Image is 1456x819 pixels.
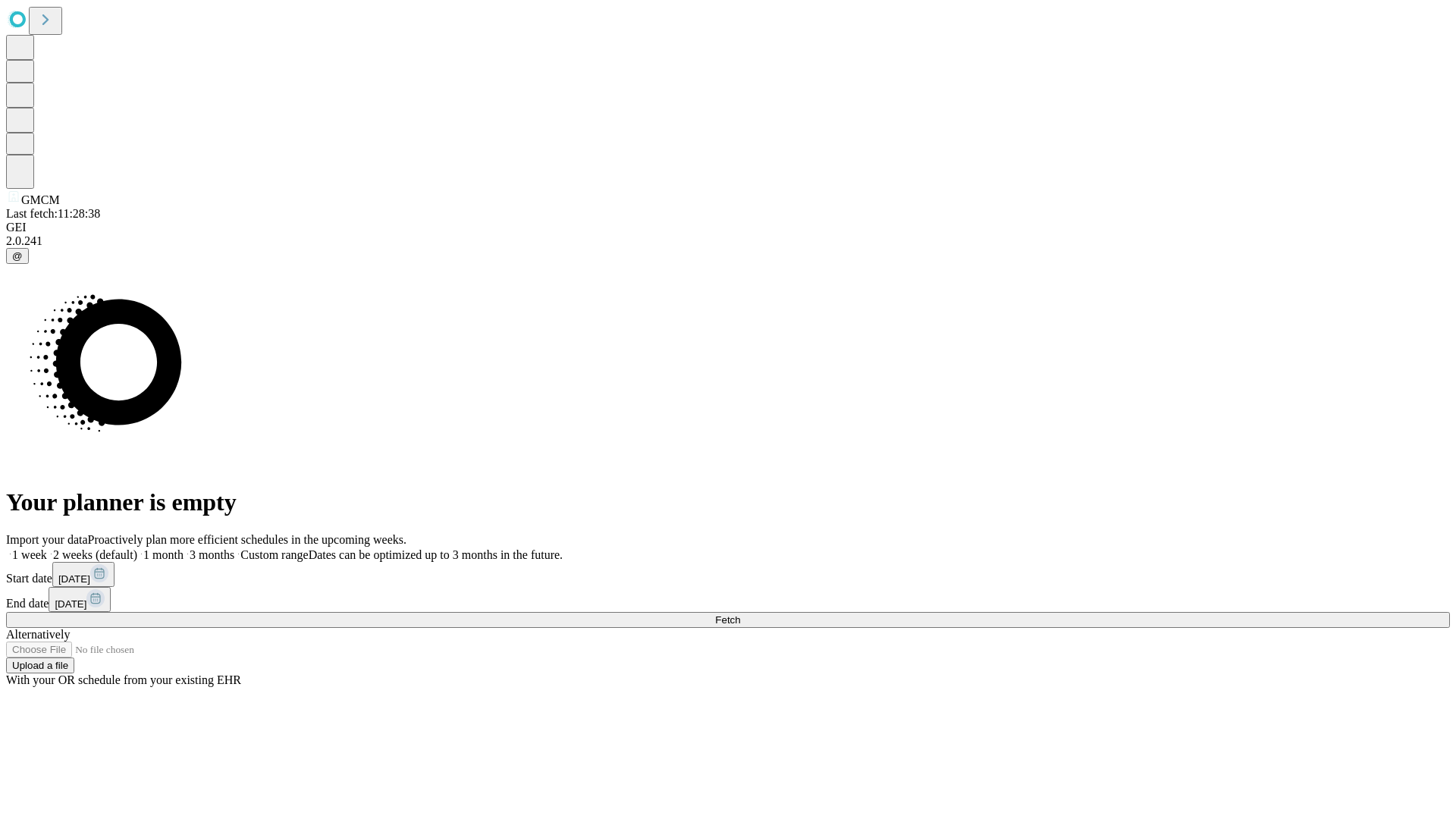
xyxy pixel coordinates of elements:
[58,573,90,585] span: [DATE]
[715,614,740,626] span: Fetch
[6,657,74,673] button: Upload a file
[6,221,1450,234] div: GEI
[240,548,308,561] span: Custom range
[6,562,1450,587] div: Start date
[6,612,1450,628] button: Fetch
[6,628,70,641] span: Alternatively
[6,488,1450,516] h1: Your planner is empty
[190,548,234,561] span: 3 months
[6,248,29,264] button: @
[52,562,115,587] button: [DATE]
[88,533,406,546] span: Proactively plan more efficient schedules in the upcoming weeks.
[143,548,184,561] span: 1 month
[6,587,1450,612] div: End date
[6,533,88,546] span: Import your data
[55,598,86,610] span: [DATE]
[12,548,47,561] span: 1 week
[6,673,241,686] span: With your OR schedule from your existing EHR
[6,234,1450,248] div: 2.0.241
[53,548,137,561] span: 2 weeks (default)
[309,548,563,561] span: Dates can be optimized up to 3 months in the future.
[21,193,60,206] span: GMCM
[6,207,100,220] span: Last fetch: 11:28:38
[49,587,111,612] button: [DATE]
[12,250,23,262] span: @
